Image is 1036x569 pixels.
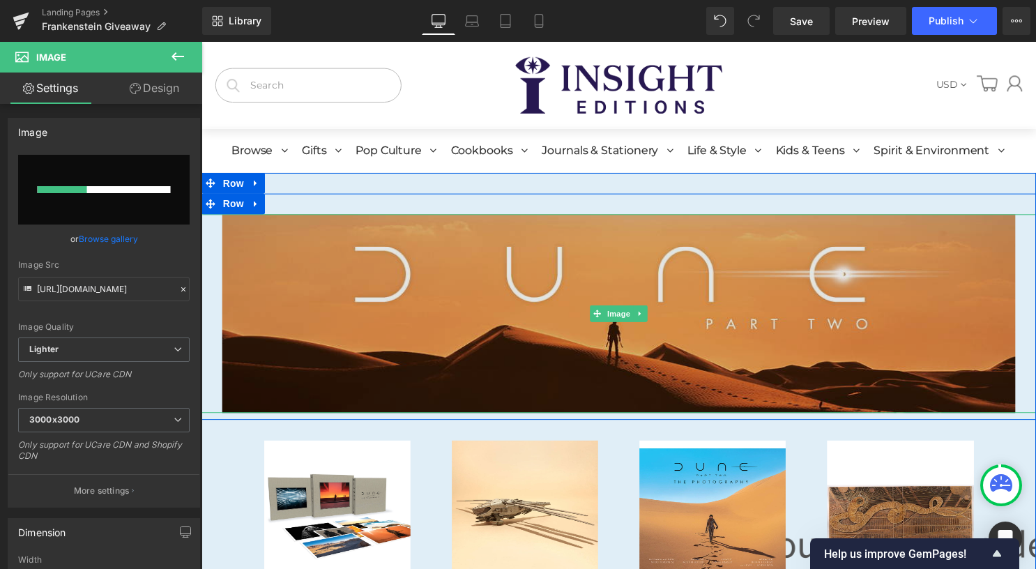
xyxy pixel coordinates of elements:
a: Landing Pages [42,7,202,18]
a: Account [814,34,830,50]
a: Mobile [522,7,556,35]
div: Image [18,119,47,138]
span: Frankenstein Giveaway [42,21,151,32]
a: Design [104,73,205,104]
a: Expand / Collapse [436,266,451,283]
a: Desktop [422,7,455,35]
a: Tablet [489,7,522,35]
span: Cookbooks [252,103,315,116]
a: Preview [835,7,906,35]
div: Image Resolution [18,393,190,402]
span: Image [407,266,436,283]
a: Journals & Stationery [341,88,476,132]
span: Pop Culture [156,103,223,116]
div: Only support for UCare CDN and Shopify CDN [18,439,190,471]
a: Spirit & Environment [676,88,811,132]
span: Gifts [102,103,127,116]
span: Life & Style [492,103,551,116]
button: More [1003,7,1030,35]
span: Image [36,52,66,63]
div: Image Quality [18,322,190,332]
div: Dimension [18,519,66,538]
b: Lighter [29,344,59,354]
a: New Library [202,7,271,35]
input: Link [18,277,190,301]
a: Browse [27,88,86,132]
a: Expand / Collapse [46,132,64,153]
button: Publish [912,7,997,35]
a: Cookbooks [249,88,329,132]
div: Only support for UCare CDN [18,369,190,389]
a: Life & Style [488,88,565,132]
img: Insight Editions [317,15,526,73]
span: Save [790,14,813,29]
span: Preview [852,14,890,29]
span: Kids & Teens [581,103,650,116]
div: Width [18,555,190,565]
span: Journals & Stationery [344,103,462,116]
span: Row [18,132,46,153]
button: Show survey - Help us improve GemPages! [824,545,1005,562]
a: Expand / Collapse [46,153,64,174]
span: Spirit & Environment [680,103,797,116]
div: Image Src [18,260,190,270]
a: Laptop [455,7,489,35]
div: or [18,232,190,246]
a: Pop Culture [153,88,237,132]
button: More settings [8,474,199,507]
span: Row [18,153,46,174]
b: 3000x3000 [29,414,79,425]
span: Library [229,15,261,27]
button: Redo [740,7,768,35]
span: USD [742,37,765,50]
span: Browse [31,103,73,116]
a: Gifts [98,88,141,132]
a: Kids & Teens [577,88,664,132]
a: USD [742,37,774,50]
input: Search [15,27,201,61]
span: Publish [929,15,963,26]
div: Open Intercom Messenger [989,522,1022,555]
button: Undo [706,7,734,35]
span: Help us improve GemPages! [824,547,989,561]
a: Browse gallery [79,227,138,251]
p: More settings [74,485,130,497]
